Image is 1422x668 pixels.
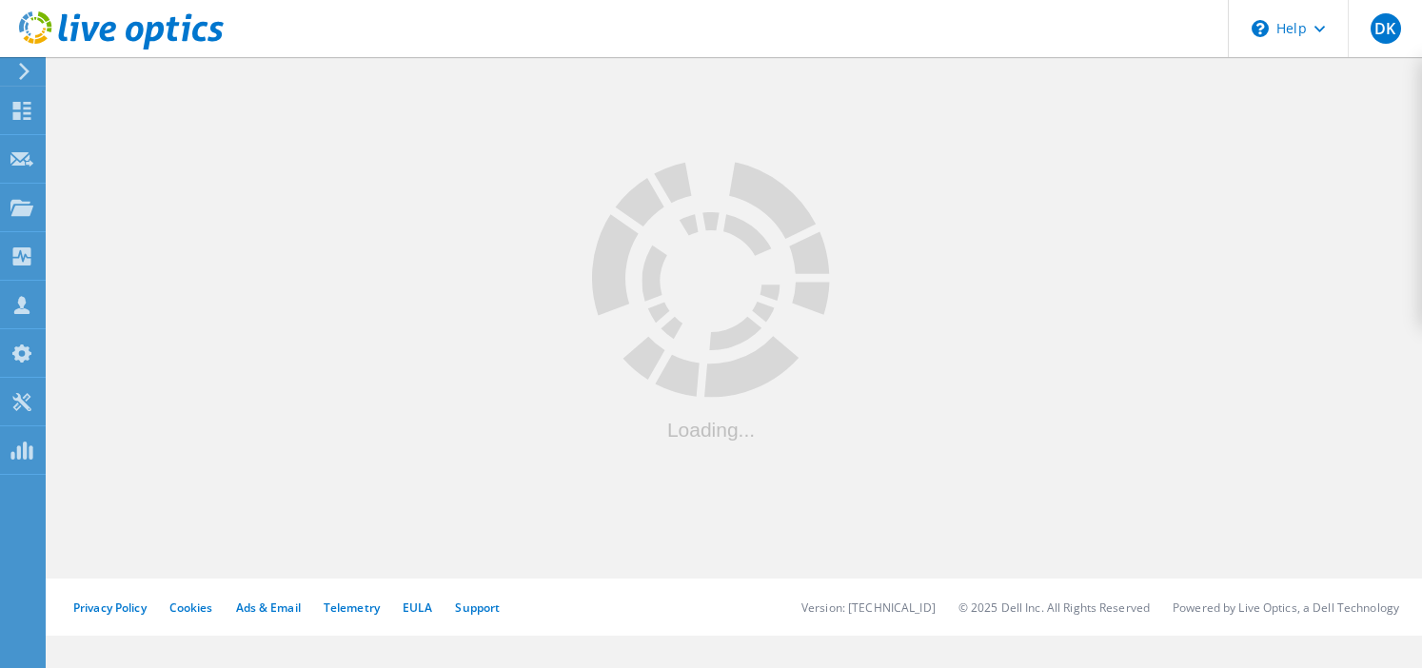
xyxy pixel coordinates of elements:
span: DK [1374,21,1395,36]
li: © 2025 Dell Inc. All Rights Reserved [958,599,1150,616]
a: Cookies [169,599,213,616]
a: EULA [403,599,432,616]
a: Telemetry [324,599,380,616]
a: Ads & Email [236,599,301,616]
a: Support [455,599,500,616]
li: Version: [TECHNICAL_ID] [801,599,936,616]
a: Live Optics Dashboard [19,40,224,53]
svg: \n [1252,20,1269,37]
li: Powered by Live Optics, a Dell Technology [1173,599,1399,616]
div: Loading... [592,419,830,439]
a: Privacy Policy [73,599,147,616]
